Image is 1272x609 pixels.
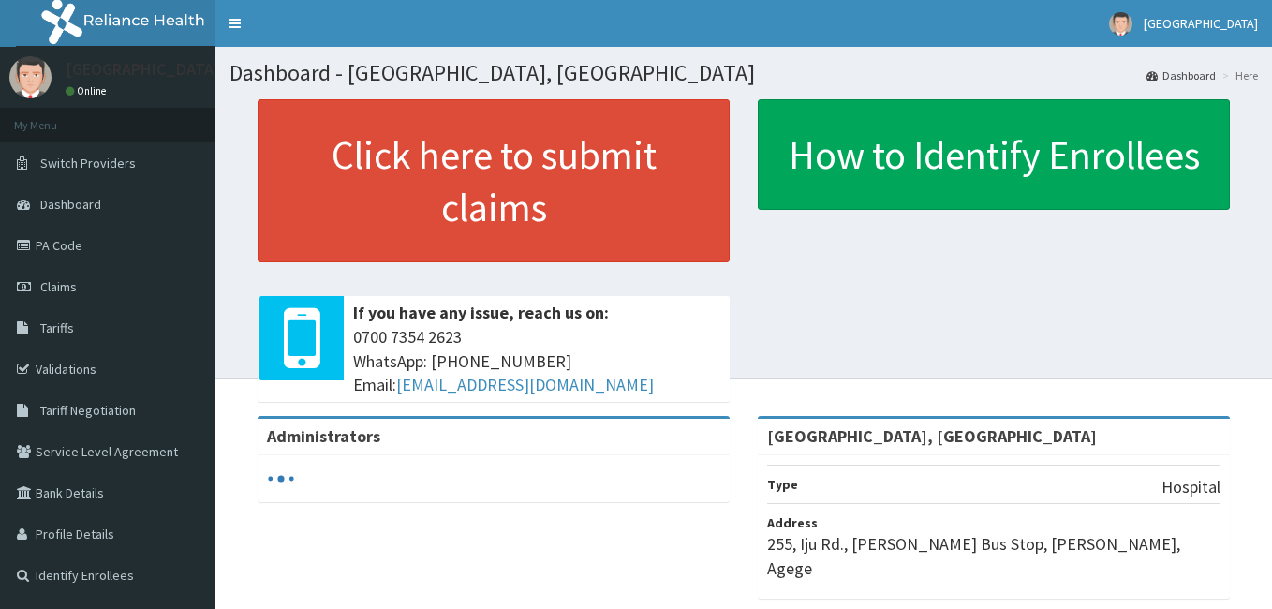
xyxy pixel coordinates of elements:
span: 0700 7354 2623 WhatsApp: [PHONE_NUMBER] Email: [353,325,720,397]
a: Online [66,84,111,97]
a: [EMAIL_ADDRESS][DOMAIN_NAME] [396,374,654,395]
strong: [GEOGRAPHIC_DATA], [GEOGRAPHIC_DATA] [767,425,1097,447]
img: User Image [1109,12,1132,36]
span: Dashboard [40,196,101,213]
span: Tariff Negotiation [40,402,136,419]
b: Administrators [267,425,380,447]
b: Address [767,514,818,531]
a: Dashboard [1146,67,1216,83]
span: Claims [40,278,77,295]
b: If you have any issue, reach us on: [353,302,609,323]
svg: audio-loading [267,465,295,493]
a: How to Identify Enrollees [758,99,1230,210]
p: Hospital [1161,475,1220,499]
b: Type [767,476,798,493]
h1: Dashboard - [GEOGRAPHIC_DATA], [GEOGRAPHIC_DATA] [229,61,1258,85]
p: 255, Iju Rd., [PERSON_NAME] Bus Stop, [PERSON_NAME], Agege [767,532,1220,580]
li: Here [1218,67,1258,83]
p: [GEOGRAPHIC_DATA] [66,61,220,78]
a: Click here to submit claims [258,99,730,262]
img: User Image [9,56,52,98]
span: Switch Providers [40,155,136,171]
span: Tariffs [40,319,74,336]
span: [GEOGRAPHIC_DATA] [1144,15,1258,32]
